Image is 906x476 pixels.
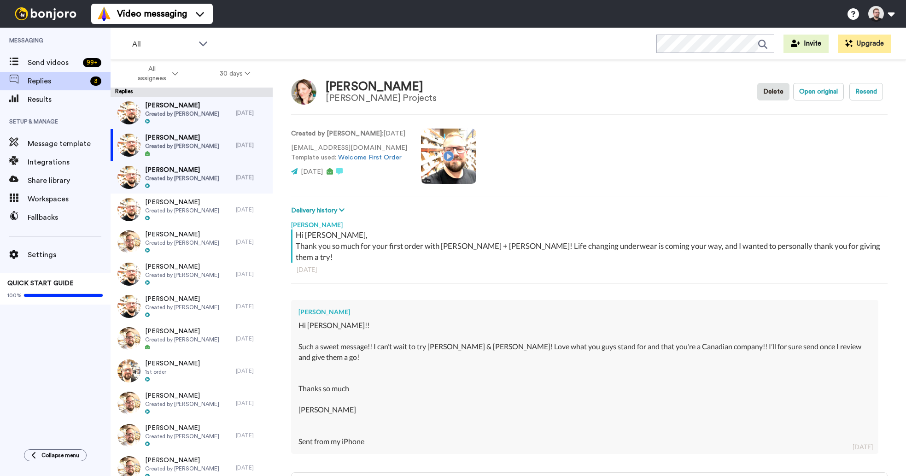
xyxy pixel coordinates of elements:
span: Replies [28,76,87,87]
span: All [132,39,194,50]
div: [DATE] [236,335,268,342]
a: [PERSON_NAME]Created by [PERSON_NAME][DATE] [111,226,273,258]
span: [PERSON_NAME] [145,359,200,368]
span: 1st order [145,368,200,376]
span: [PERSON_NAME] [145,327,219,336]
img: 11682276-afbd-4b54-bc4a-fbbc98e51baf-thumb.jpg [117,424,140,447]
a: Welcome First Order [338,154,402,161]
span: [PERSON_NAME] [145,133,219,142]
div: [DATE] [297,265,882,274]
p: [EMAIL_ADDRESS][DOMAIN_NAME] Template used: [291,143,407,163]
img: efa524da-70a9-41f2-aa42-4cb2d5cfdec7-thumb.jpg [117,359,140,382]
span: [PERSON_NAME] [145,423,219,433]
div: [PERSON_NAME] Projects [326,93,436,103]
div: [DATE] [236,432,268,439]
span: Share library [28,175,111,186]
img: 0ebeb185-aceb-4ea7-b17b-5d5448b0a189-thumb.jpg [117,134,140,157]
img: 0ebeb185-aceb-4ea7-b17b-5d5448b0a189-thumb.jpg [117,263,140,286]
a: [PERSON_NAME]Created by [PERSON_NAME][DATE] [111,194,273,226]
span: [PERSON_NAME] [145,456,219,465]
div: 99 + [83,58,101,67]
div: [DATE] [236,141,268,149]
a: [PERSON_NAME]Created by [PERSON_NAME][DATE] [111,161,273,194]
span: Video messaging [117,7,187,20]
span: Created by [PERSON_NAME] [145,465,219,472]
span: Created by [PERSON_NAME] [145,304,219,311]
span: Send videos [28,57,79,68]
button: Delete [757,83,789,100]
span: Settings [28,249,111,260]
span: Integrations [28,157,111,168]
button: 30 days [199,65,271,82]
span: Created by [PERSON_NAME] [145,336,219,343]
span: [PERSON_NAME] [145,391,219,400]
img: 0ebeb185-aceb-4ea7-b17b-5d5448b0a189-thumb.jpg [117,198,140,221]
a: [PERSON_NAME]Created by [PERSON_NAME][DATE] [111,323,273,355]
span: Collapse menu [41,452,79,459]
span: Created by [PERSON_NAME] [145,207,219,214]
a: [PERSON_NAME]Created by [PERSON_NAME][DATE] [111,258,273,290]
button: All assignees [112,61,199,87]
div: [PERSON_NAME] [298,307,871,317]
span: [PERSON_NAME] [145,101,219,110]
a: [PERSON_NAME]Created by [PERSON_NAME][DATE] [111,419,273,452]
div: [DATE] [236,400,268,407]
div: [DATE] [236,367,268,375]
span: Message template [28,138,111,149]
div: [PERSON_NAME] [291,216,888,229]
div: [DATE] [236,303,268,310]
img: 0ebeb185-aceb-4ea7-b17b-5d5448b0a189-thumb.jpg [117,101,140,124]
div: Hi [PERSON_NAME], Thank you so much for your first order with [PERSON_NAME] + [PERSON_NAME]! Life... [296,229,885,263]
button: Delivery history [291,206,347,216]
p: : [DATE] [291,129,407,139]
button: Invite [783,35,829,53]
img: 0ebeb185-aceb-4ea7-b17b-5d5448b0a189-thumb.jpg [117,166,140,189]
img: vm-color.svg [97,6,111,21]
span: 100% [7,292,22,299]
a: [PERSON_NAME]Created by [PERSON_NAME][DATE] [111,387,273,419]
div: Replies [111,88,273,97]
div: 3 [90,76,101,86]
span: Results [28,94,111,105]
a: [PERSON_NAME]Created by [PERSON_NAME][DATE] [111,290,273,323]
div: [DATE] [853,442,873,452]
span: Created by [PERSON_NAME] [145,175,219,182]
img: Image of ERIN HUTTON [291,79,316,105]
span: QUICK START GUIDE [7,280,74,287]
div: [DATE] [236,109,268,117]
span: [PERSON_NAME] [145,262,219,271]
div: Hi [PERSON_NAME]!! Such a sweet message!! I can’t wait to try [PERSON_NAME] & [PERSON_NAME]! Love... [298,320,871,447]
span: [PERSON_NAME] [145,165,219,175]
span: [PERSON_NAME] [145,198,219,207]
button: Collapse menu [24,449,87,461]
span: [PERSON_NAME] [145,230,219,239]
a: [PERSON_NAME]Created by [PERSON_NAME][DATE] [111,129,273,161]
span: Created by [PERSON_NAME] [145,142,219,150]
span: Created by [PERSON_NAME] [145,271,219,279]
div: [DATE] [236,464,268,471]
span: Created by [PERSON_NAME] [145,433,219,440]
span: [PERSON_NAME] [145,294,219,304]
span: Created by [PERSON_NAME] [145,400,219,408]
span: Workspaces [28,194,111,205]
button: Upgrade [838,35,891,53]
div: [DATE] [236,206,268,213]
div: [DATE] [236,270,268,278]
img: 11682276-afbd-4b54-bc4a-fbbc98e51baf-thumb.jpg [117,230,140,253]
div: [DATE] [236,238,268,246]
a: [PERSON_NAME]Created by [PERSON_NAME][DATE] [111,97,273,129]
img: 0ebeb185-aceb-4ea7-b17b-5d5448b0a189-thumb.jpg [117,295,140,318]
img: bj-logo-header-white.svg [11,7,80,20]
button: Resend [849,83,883,100]
span: Created by [PERSON_NAME] [145,110,219,118]
span: All assignees [133,65,170,83]
div: [DATE] [236,174,268,181]
div: [PERSON_NAME] [326,80,436,94]
strong: Created by [PERSON_NAME] [291,130,382,137]
img: 11682276-afbd-4b54-bc4a-fbbc98e51baf-thumb.jpg [117,327,140,350]
img: 11682276-afbd-4b54-bc4a-fbbc98e51baf-thumb.jpg [117,392,140,415]
span: [DATE] [301,169,323,175]
span: Fallbacks [28,212,111,223]
a: [PERSON_NAME]1st order[DATE] [111,355,273,387]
